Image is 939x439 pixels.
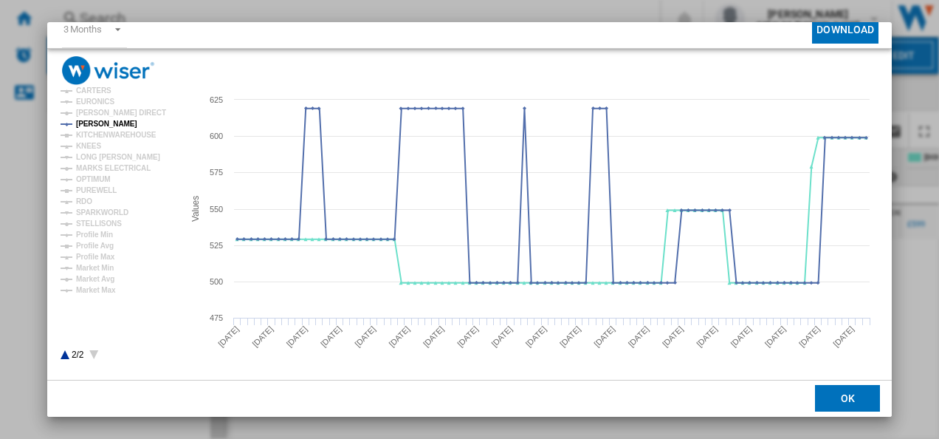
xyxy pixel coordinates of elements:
[76,231,113,239] tspan: Profile Min
[76,286,116,294] tspan: Market Max
[47,22,892,418] md-dialog: Product popup
[76,86,111,95] tspan: CARTERS
[831,324,856,349] tspan: [DATE]
[695,324,719,349] tspan: [DATE]
[250,324,275,349] tspan: [DATE]
[76,275,114,283] tspan: Market Avg
[76,242,114,250] tspan: Profile Avg
[62,56,154,85] img: logo_wiser_300x94.png
[210,241,223,250] tspan: 525
[660,324,684,349] tspan: [DATE]
[626,324,650,349] tspan: [DATE]
[76,131,156,139] tspan: KITCHENWAREHOUSE
[216,324,241,349] tspan: [DATE]
[76,164,151,172] tspan: MARKS ELECTRICAL
[284,324,309,349] tspan: [DATE]
[319,324,343,349] tspan: [DATE]
[210,205,223,214] tspan: 550
[76,142,101,150] tspan: KNEES
[190,196,200,222] tspan: Values
[76,98,114,106] tspan: EURONICS
[455,324,480,349] tspan: [DATE]
[76,197,92,205] tspan: RDO
[729,324,753,349] tspan: [DATE]
[210,313,223,322] tspan: 475
[558,324,582,349] tspan: [DATE]
[76,208,128,217] tspan: SPARKWORLD
[76,264,114,272] tspan: Market Min
[72,350,84,360] text: 2/2
[76,153,160,161] tspan: LONG [PERSON_NAME]
[210,168,223,177] tspan: 575
[210,132,223,140] tspan: 600
[763,324,787,349] tspan: [DATE]
[76,219,122,228] tspan: STELLISONS
[76,109,166,117] tspan: [PERSON_NAME] DIRECT
[353,324,377,349] tspan: [DATE]
[63,24,102,35] div: 3 Months
[592,324,616,349] tspan: [DATE]
[76,120,137,128] tspan: [PERSON_NAME]
[387,324,411,349] tspan: [DATE]
[76,186,117,194] tspan: PUREWELL
[489,324,514,349] tspan: [DATE]
[210,95,223,104] tspan: 625
[797,324,822,349] tspan: [DATE]
[523,324,548,349] tspan: [DATE]
[421,324,445,349] tspan: [DATE]
[76,175,111,183] tspan: OPTIMUM
[76,253,115,261] tspan: Profile Max
[812,16,878,44] button: Download
[210,277,223,286] tspan: 500
[815,386,880,412] button: OK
